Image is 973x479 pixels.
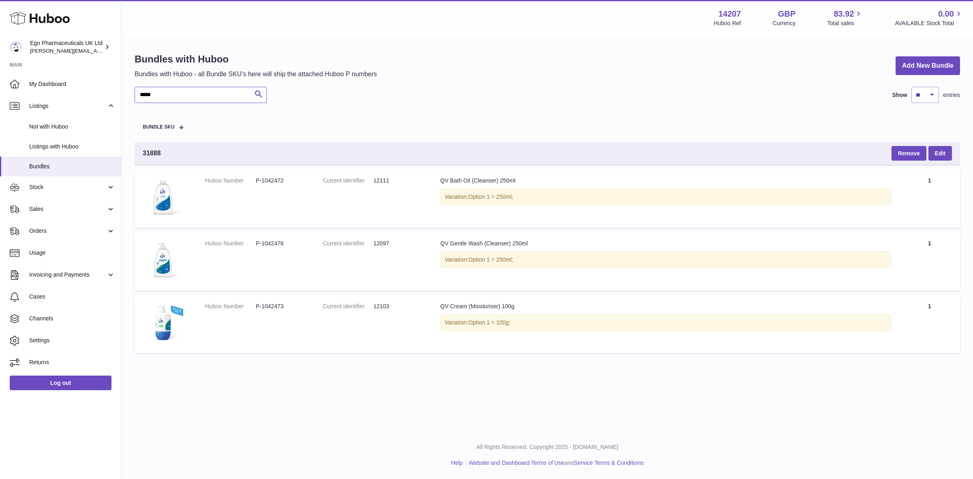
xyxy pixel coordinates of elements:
[468,193,513,200] span: Option 1 = 250ml;
[714,19,741,27] div: Huboo Ref
[143,177,183,217] img: QV Bath Oil (Cleanser) 250ml
[468,256,513,263] span: Option 1 = 250ml;
[440,314,891,331] div: Variation:
[143,303,183,343] img: QV Cream (Moisturiser) 100g
[143,125,175,130] span: Bundle SKU
[895,19,963,27] span: AVAILABLE Stock Total
[440,303,891,310] div: QV Cream (Moisturiser) 100g
[440,251,891,268] div: Variation:
[29,143,115,150] span: Listings with Huboo
[773,19,796,27] div: Currency
[938,9,954,19] span: 0.00
[834,9,854,19] span: 83.92
[10,41,22,53] img: jane.bates@egopharm.com
[29,249,115,257] span: Usage
[466,459,643,467] li: and
[469,460,564,466] a: Website and Dashboard Terms of Use
[29,359,115,366] span: Returns
[143,240,183,280] img: QV Gentle Wash (Cleanser) 250ml
[205,177,256,185] dt: Huboo Number
[29,293,115,301] span: Cases
[440,189,891,205] div: Variation:
[899,169,960,228] td: 1
[205,240,256,247] dt: Huboo Number
[29,102,107,110] span: Listings
[827,9,863,27] a: 83.92 Total sales
[29,123,115,131] span: Not with Huboo
[29,315,115,322] span: Channels
[29,227,107,235] span: Orders
[128,443,967,451] p: All Rights Reserved. Copyright 2025 - [DOMAIN_NAME]
[440,240,891,247] div: QV Gentle Wash (Cleanser) 250ml
[29,163,115,170] span: Bundles
[827,19,863,27] span: Total sales
[451,460,463,466] a: Help
[943,91,960,99] span: entries
[892,146,926,161] button: Remove
[574,460,644,466] a: Service Terms & Conditions
[143,149,161,158] span: 31888
[30,39,103,55] div: Ego Pharmaceuticals UK Ltd
[29,183,107,191] span: Stock
[256,177,306,185] dd: P-1042472
[29,205,107,213] span: Sales
[323,240,373,247] dt: Current identifier
[205,303,256,310] dt: Huboo Number
[440,177,891,185] div: QV Bath Oil (Cleanser) 250ml
[135,53,377,66] h1: Bundles with Huboo
[30,47,206,54] span: [PERSON_NAME][EMAIL_ADDRESS][PERSON_NAME][DOMAIN_NAME]
[892,91,907,99] label: Show
[29,80,115,88] span: My Dashboard
[323,177,373,185] dt: Current identifier
[468,319,510,326] span: Option 1 = 100g;
[256,240,306,247] dd: P-1042476
[928,146,952,161] a: Edit
[896,56,960,75] a: Add New Bundle
[373,177,424,185] dd: 12111
[323,303,373,310] dt: Current identifier
[29,271,107,279] span: Invoicing and Payments
[256,303,306,310] dd: P-1042473
[899,294,960,353] td: 1
[895,9,963,27] a: 0.00 AVAILABLE Stock Total
[899,232,960,290] td: 1
[373,240,424,247] dd: 12097
[373,303,424,310] dd: 12103
[718,9,741,19] strong: 14207
[778,9,795,19] strong: GBP
[29,337,115,344] span: Settings
[10,376,111,390] a: Log out
[135,70,377,79] p: Bundles with Huboo - all Bundle SKU's here will ship the attached Huboo P numbers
